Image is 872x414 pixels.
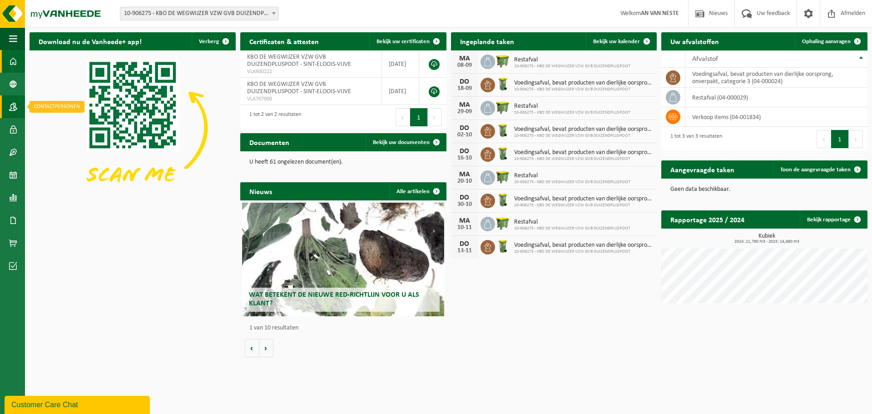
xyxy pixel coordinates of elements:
[495,239,510,254] img: WB-0140-HPE-GN-50
[495,100,510,115] img: WB-1100-HPE-GN-50
[249,325,442,331] p: 1 van 10 resultaten
[456,217,474,224] div: MA
[456,240,474,248] div: DO
[366,133,446,151] a: Bekijk uw documenten
[456,85,474,92] div: 18-09
[495,76,510,92] img: WB-0140-HPE-GN-50
[514,172,630,180] span: Restafval
[514,126,653,133] span: Voedingsafval, bevat producten van dierlijke oorsprong, onverpakt, categorie 3
[456,55,474,62] div: MA
[514,56,630,64] span: Restafval
[120,7,278,20] span: 10-906275 - KBO DE WEGWIJZER VZW GVB DUIZENDPLUSPOOT - SINT-ELOOIS-VIJVE
[373,140,430,145] span: Bekijk uw documenten
[773,160,867,179] a: Toon de aangevraagde taken
[30,32,151,50] h2: Download nu de Vanheede+ app!
[456,171,474,178] div: MA
[456,224,474,231] div: 10-11
[780,167,851,173] span: Toon de aangevraagde taken
[593,39,640,45] span: Bekijk uw kalender
[456,101,474,109] div: MA
[199,39,219,45] span: Verberg
[247,95,375,103] span: VLA707900
[514,180,630,185] span: 10-906275 - KBO DE WEGWIJZER VZW GVB DUIZENDPLUSPOOT
[514,149,653,156] span: Voedingsafval, bevat producten van dierlijke oorsprong, onverpakt, categorie 3
[514,103,630,110] span: Restafval
[456,155,474,161] div: 16-10
[456,148,474,155] div: DO
[240,182,281,200] h2: Nieuws
[514,242,653,249] span: Voedingsafval, bevat producten van dierlijke oorsprong, onverpakt, categorie 3
[240,133,298,151] h2: Documenten
[802,39,851,45] span: Ophaling aanvragen
[245,107,301,127] div: 1 tot 2 van 2 resultaten
[247,81,351,95] span: KBO DE WEGWIJZER VZW GVB DUIZENDPLUSPOOT - SINT-ELOOIS-VIJVE
[831,130,849,148] button: 1
[795,32,867,50] a: Ophaling aanvragen
[514,133,653,139] span: 10-906275 - KBO DE WEGWIJZER VZW GVB DUIZENDPLUSPOOT
[428,108,442,126] button: Next
[245,339,259,357] button: Vorige
[451,32,523,50] h2: Ingeplande taken
[249,159,437,165] p: U heeft 61 ongelezen document(en).
[495,53,510,69] img: WB-1100-HPE-GN-50
[666,233,867,244] h3: Kubiek
[514,156,653,162] span: 10-906275 - KBO DE WEGWIJZER VZW GVB DUIZENDPLUSPOOT
[259,339,273,357] button: Volgende
[514,195,653,203] span: Voedingsafval, bevat producten van dierlijke oorsprong, onverpakt, categorie 3
[192,32,235,50] button: Verberg
[495,192,510,208] img: WB-0140-HPE-GN-50
[514,203,653,208] span: 10-906275 - KBO DE WEGWIJZER VZW GVB DUIZENDPLUSPOOT
[685,107,867,127] td: verkoop items (04-001834)
[661,160,743,178] h2: Aangevraagde taken
[369,32,446,50] a: Bekijk uw certificaten
[514,249,653,254] span: 10-906275 - KBO DE WEGWIJZER VZW GVB DUIZENDPLUSPOOT
[240,32,328,50] h2: Certificaten & attesten
[382,78,420,105] td: [DATE]
[382,50,420,78] td: [DATE]
[456,248,474,254] div: 13-11
[800,210,867,229] a: Bekijk rapportage
[30,50,236,205] img: Download de VHEPlus App
[514,110,630,115] span: 10-906275 - KBO DE WEGWIJZER VZW GVB DUIZENDPLUSPOOT
[249,291,419,307] span: Wat betekent de nieuwe RED-richtlijn voor u als klant?
[396,108,410,126] button: Previous
[514,80,653,87] span: Voedingsafval, bevat producten van dierlijke oorsprong, onverpakt, categorie 3
[456,194,474,201] div: DO
[817,130,831,148] button: Previous
[242,203,444,316] a: Wat betekent de nieuwe RED-richtlijn voor u als klant?
[685,88,867,107] td: restafval (04-000029)
[514,64,630,69] span: 10-906275 - KBO DE WEGWIJZER VZW GVB DUIZENDPLUSPOOT
[514,219,630,226] span: Restafval
[5,394,152,414] iframe: chat widget
[456,132,474,138] div: 02-10
[670,186,858,193] p: Geen data beschikbaar.
[661,210,753,228] h2: Rapportage 2025 / 2024
[456,78,474,85] div: DO
[661,32,728,50] h2: Uw afvalstoffen
[247,68,375,75] span: VLA900222
[495,169,510,185] img: WB-1100-HPE-GN-50
[692,55,718,63] span: Afvalstof
[247,54,351,68] span: KBO DE WEGWIJZER VZW GVB DUIZENDPLUSPOOT - SINT-ELOOIS-VIJVE
[514,226,630,231] span: 10-906275 - KBO DE WEGWIJZER VZW GVB DUIZENDPLUSPOOT
[514,87,653,92] span: 10-906275 - KBO DE WEGWIJZER VZW GVB DUIZENDPLUSPOOT
[495,146,510,161] img: WB-0140-HPE-GN-50
[456,125,474,132] div: DO
[456,178,474,185] div: 20-10
[495,123,510,138] img: WB-0140-HPE-GN-50
[641,10,679,17] strong: AN VAN NESTE
[495,215,510,231] img: WB-1100-HPE-GN-50
[456,201,474,208] div: 30-10
[389,182,446,200] a: Alle artikelen
[849,130,863,148] button: Next
[120,7,279,20] span: 10-906275 - KBO DE WEGWIJZER VZW GVB DUIZENDPLUSPOOT - SINT-ELOOIS-VIJVE
[456,62,474,69] div: 08-09
[666,239,867,244] span: 2024: 21,780 m3 - 2025: 14,880 m3
[410,108,428,126] button: 1
[586,32,656,50] a: Bekijk uw kalender
[666,129,722,149] div: 1 tot 3 van 3 resultaten
[377,39,430,45] span: Bekijk uw certificaten
[685,68,867,88] td: voedingsafval, bevat producten van dierlijke oorsprong, onverpakt, categorie 3 (04-000024)
[456,109,474,115] div: 29-09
